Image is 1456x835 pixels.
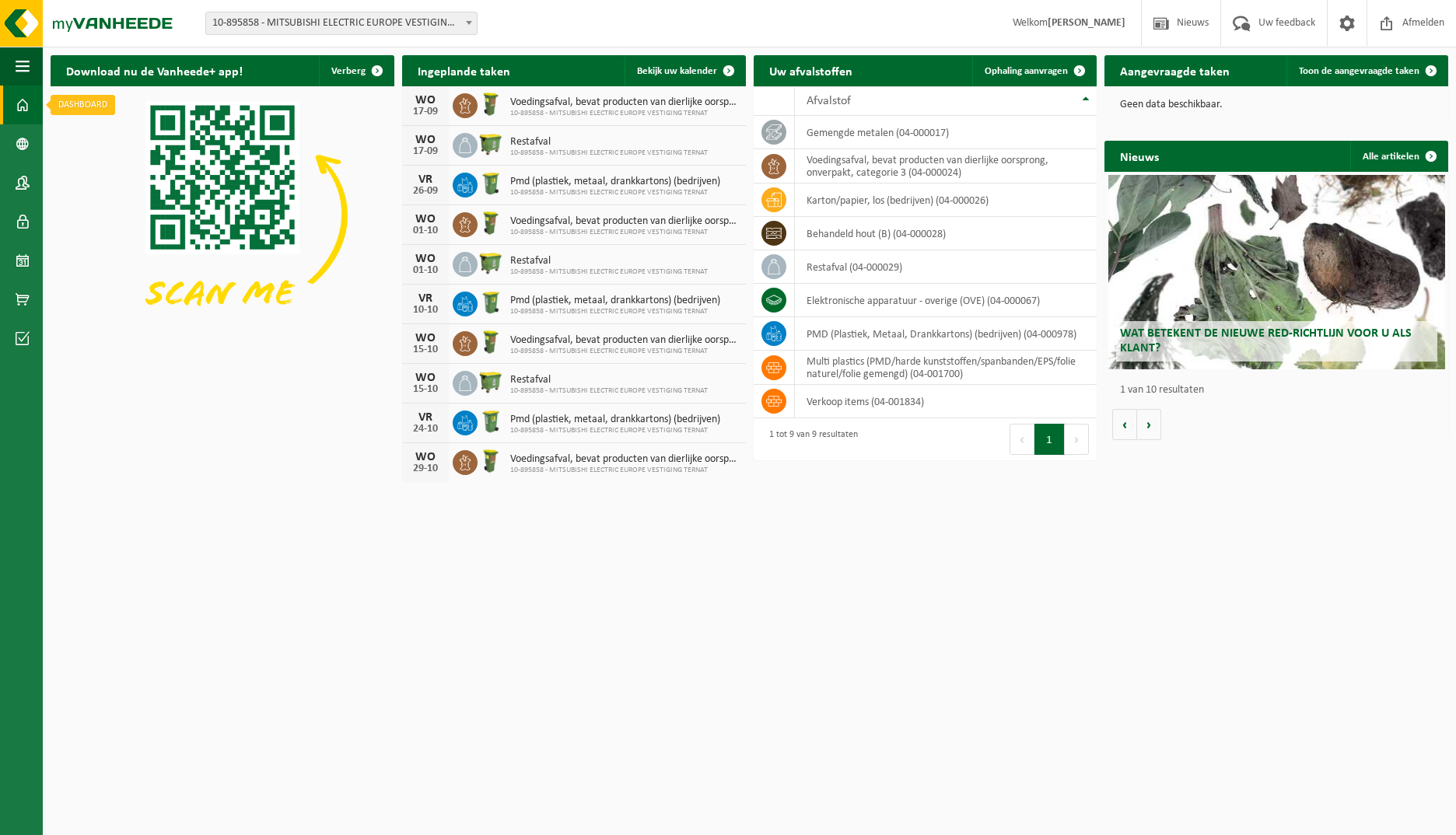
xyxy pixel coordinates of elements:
div: VR [410,411,441,424]
button: Previous [1010,424,1034,455]
span: Voedingsafval, bevat producten van dierlijke oorsprong, onverpakt, categorie 3 [510,453,738,466]
div: 15-10 [410,384,441,395]
td: PMD (Plastiek, Metaal, Drankkartons) (bedrijven) (04-000978) [795,317,1097,351]
span: Toon de aangevraagde taken [1299,66,1419,76]
a: Ophaling aanvragen [972,55,1095,86]
span: Pmd (plastiek, metaal, drankkartons) (bedrijven) [510,176,720,188]
td: verkoop items (04-001834) [795,385,1097,418]
div: 29-10 [410,463,441,474]
span: 10-895858 - MITSUBISHI ELECTRIC EUROPE VESTIGING TERNAT [510,267,708,277]
img: Download de VHEPlus App [51,86,394,344]
span: 10-895858 - MITSUBISHI ELECTRIC EUROPE VESTIGING TERNAT - TERNAT [206,12,477,34]
a: Toon de aangevraagde taken [1286,55,1447,86]
img: WB-1100-HPE-GN-50 [478,131,504,157]
img: WB-0240-HPE-GN-50 [478,289,504,316]
h2: Uw afvalstoffen [754,55,868,86]
img: WB-1100-HPE-GN-50 [478,369,504,395]
span: 10-895858 - MITSUBISHI ELECTRIC EUROPE VESTIGING TERNAT [510,386,708,396]
div: VR [410,292,441,305]
img: WB-0240-HPE-GN-50 [478,408,504,435]
span: Ophaling aanvragen [985,66,1068,76]
button: Volgende [1137,409,1161,440]
span: Pmd (plastiek, metaal, drankkartons) (bedrijven) [510,414,720,426]
h2: Ingeplande taken [402,55,526,86]
td: voedingsafval, bevat producten van dierlijke oorsprong, onverpakt, categorie 3 (04-000024) [795,149,1097,183]
span: 10-895858 - MITSUBISHI ELECTRIC EUROPE VESTIGING TERNAT [510,347,738,356]
img: WB-1100-HPE-GN-50 [478,250,504,276]
span: 10-895858 - MITSUBISHI ELECTRIC EUROPE VESTIGING TERNAT [510,466,738,475]
div: WO [410,253,441,265]
span: Afvalstof [807,95,851,107]
h2: Aangevraagde taken [1104,55,1245,86]
button: Verberg [319,55,393,86]
td: behandeld hout (B) (04-000028) [795,217,1097,250]
td: elektronische apparatuur - overige (OVE) (04-000067) [795,284,1097,317]
div: 24-10 [410,424,441,435]
a: Wat betekent de nieuwe RED-richtlijn voor u als klant? [1108,175,1445,369]
span: 10-895858 - MITSUBISHI ELECTRIC EUROPE VESTIGING TERNAT [510,307,720,316]
div: WO [410,372,441,384]
div: WO [410,94,441,107]
span: Voedingsafval, bevat producten van dierlijke oorsprong, onverpakt, categorie 3 [510,96,738,109]
div: 01-10 [410,225,441,236]
div: 17-09 [410,146,441,157]
img: WB-0060-HPE-GN-50 [478,210,504,236]
span: Pmd (plastiek, metaal, drankkartons) (bedrijven) [510,295,720,307]
span: Restafval [510,136,708,148]
div: 10-10 [410,305,441,316]
span: Bekijk uw kalender [637,66,717,76]
div: 17-09 [410,107,441,117]
span: Voedingsafval, bevat producten van dierlijke oorsprong, onverpakt, categorie 3 [510,215,738,228]
span: Restafval [510,255,708,267]
button: Next [1065,424,1089,455]
span: Voedingsafval, bevat producten van dierlijke oorsprong, onverpakt, categorie 3 [510,334,738,347]
img: WB-0060-HPE-GN-50 [478,448,504,474]
img: WB-0060-HPE-GN-50 [478,91,504,117]
span: 10-895858 - MITSUBISHI ELECTRIC EUROPE VESTIGING TERNAT - TERNAT [205,12,478,35]
div: VR [410,173,441,186]
div: WO [410,213,441,225]
span: 10-895858 - MITSUBISHI ELECTRIC EUROPE VESTIGING TERNAT [510,426,720,435]
td: restafval (04-000029) [795,250,1097,284]
td: multi plastics (PMD/harde kunststoffen/spanbanden/EPS/folie naturel/folie gemengd) (04-001700) [795,351,1097,385]
div: 15-10 [410,344,441,355]
div: WO [410,451,441,463]
a: Bekijk uw kalender [625,55,744,86]
div: WO [410,134,441,146]
td: gemengde metalen (04-000017) [795,116,1097,149]
img: WB-0060-HPE-GN-50 [478,329,504,355]
span: 10-895858 - MITSUBISHI ELECTRIC EUROPE VESTIGING TERNAT [510,228,738,237]
td: karton/papier, los (bedrijven) (04-000026) [795,183,1097,217]
img: WB-0240-HPE-GN-50 [478,170,504,197]
span: 10-895858 - MITSUBISHI ELECTRIC EUROPE VESTIGING TERNAT [510,109,738,118]
h2: Download nu de Vanheede+ app! [51,55,258,86]
h2: Nieuws [1104,141,1174,171]
strong: [PERSON_NAME] [1048,17,1125,29]
span: 10-895858 - MITSUBISHI ELECTRIC EUROPE VESTIGING TERNAT [510,148,708,158]
p: Geen data beschikbaar. [1120,100,1433,110]
div: 26-09 [410,186,441,197]
span: Restafval [510,374,708,386]
span: Wat betekent de nieuwe RED-richtlijn voor u als klant? [1120,327,1412,355]
span: Verberg [331,66,366,76]
button: 1 [1034,424,1065,455]
button: Vorige [1112,409,1137,440]
div: WO [410,332,441,344]
a: Alle artikelen [1350,141,1447,172]
span: 10-895858 - MITSUBISHI ELECTRIC EUROPE VESTIGING TERNAT [510,188,720,197]
div: 1 tot 9 van 9 resultaten [761,422,858,456]
p: 1 van 10 resultaten [1120,385,1440,396]
div: 01-10 [410,265,441,276]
